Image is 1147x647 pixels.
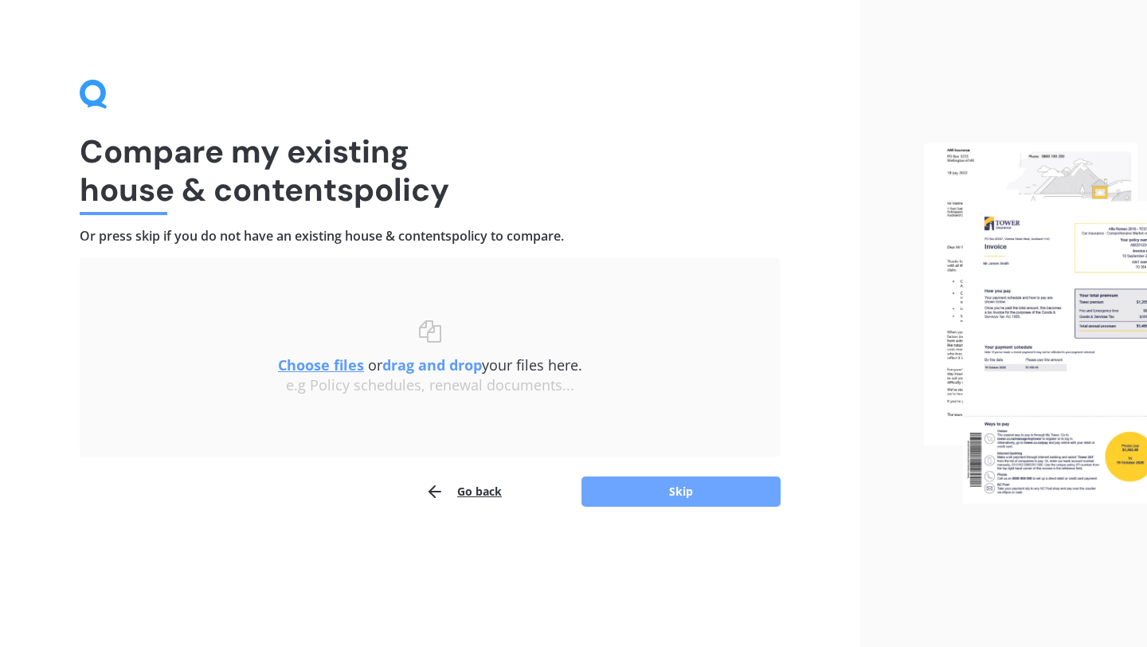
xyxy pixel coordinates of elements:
[278,355,582,374] span: or your files here.
[80,228,781,245] h4: Or press skip if you do not have an existing house & contents policy to compare.
[112,377,749,394] div: e.g Policy schedules, renewal documents...
[382,355,482,374] b: drag and drop
[80,132,781,209] h1: Compare my existing house & contents policy
[924,143,1147,504] img: files.webp
[425,476,502,508] button: Go back
[278,355,364,374] u: Choose files
[581,476,781,507] button: Skip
